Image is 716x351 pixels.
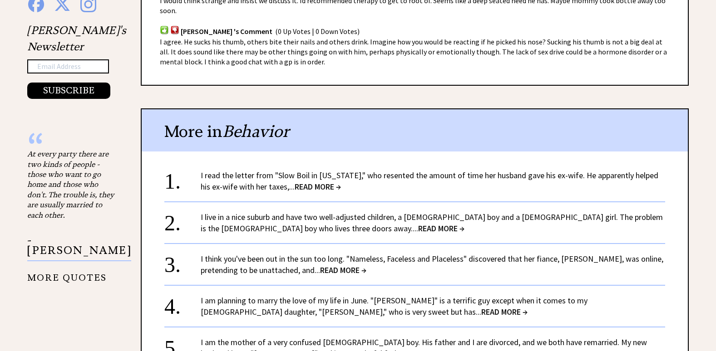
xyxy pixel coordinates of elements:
div: [PERSON_NAME]'s Newsletter [27,22,126,99]
p: - [PERSON_NAME] [27,235,131,261]
a: MORE QUOTES [27,265,107,283]
button: SUBSCRIBE [27,83,110,99]
div: 4. [164,295,201,312]
input: Email Address [27,59,109,74]
img: votup.png [160,25,169,34]
span: I agree. He sucks his thumb, others bite their nails and others drink. Imagine how you would be r... [160,37,667,66]
a: I am planning to marry the love of my life in June. "[PERSON_NAME]" is a terrific guy except when... [201,295,588,317]
div: “ [27,140,118,149]
span: READ MORE → [418,223,464,234]
div: 3. [164,253,201,270]
div: 2. [164,211,201,228]
div: 1. [164,170,201,186]
a: I think you've been out in the sun too long. "Nameless, Faceless and Placeless" discovered that h... [201,253,663,275]
a: I read the letter from "Slow Boil in [US_STATE]," who resented the amount of time her husband gav... [201,170,658,192]
a: I live in a nice suburb and have two well-adjusted children, a [DEMOGRAPHIC_DATA] boy and a [DEMO... [201,212,663,234]
div: More in [142,109,688,151]
span: READ MORE → [481,307,528,317]
span: (0 Up Votes | 0 Down Votes) [275,27,360,36]
span: Behavior [222,121,289,141]
img: votdown.png [170,25,179,34]
div: At every party there are two kinds of people - those who want to go home and those who don't. The... [27,149,118,220]
span: READ MORE → [320,265,366,275]
span: READ MORE → [295,181,341,192]
span: [PERSON_NAME] 's Comment [181,27,272,36]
